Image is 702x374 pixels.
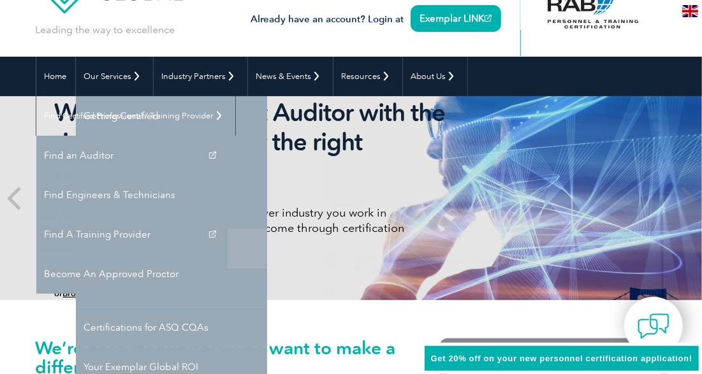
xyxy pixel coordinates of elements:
a: Resources [333,57,402,96]
a: Industry Partners [154,57,247,96]
a: Find Certified Professional / Training Provider [36,96,235,136]
a: Find an Auditor [36,136,228,175]
a: About Us [403,57,467,96]
h6: or [55,289,446,298]
p: Leading the way to excellence [36,23,175,37]
a: Become An Approved Proctor [36,254,228,294]
a: Find A Training Provider [36,215,228,254]
a: Our Services [76,57,153,96]
img: open_square.png [485,15,492,22]
img: en [682,5,698,17]
a: Exemplar LINK [411,5,501,32]
img: contact-chat.png [638,310,669,342]
span: Get 20% off on your new personnel certification application! [431,354,692,363]
a: Find Engineers & Technicians [36,175,228,215]
a: Home [36,57,75,96]
a: News & Events [248,57,333,96]
a: Certifications for ASQ CQAs [76,308,267,347]
h3: Already have an account? Login at [251,11,501,27]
